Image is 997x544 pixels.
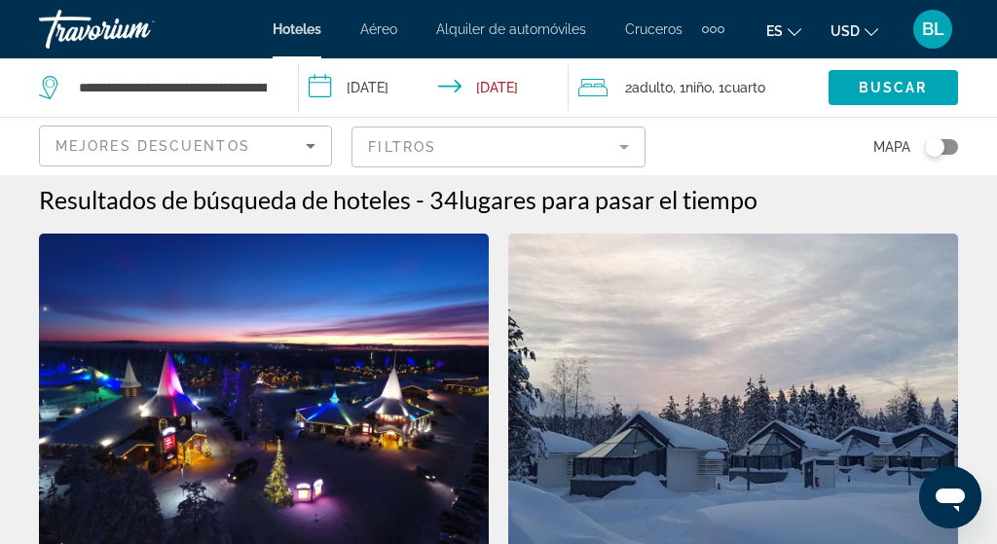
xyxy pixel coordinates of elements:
a: Cruceros [625,21,683,37]
span: Cuarto [724,80,765,95]
span: BL [922,19,944,39]
span: Niño [685,80,712,95]
h1: Resultados de búsqueda de hoteles [39,185,411,214]
button: Travelers: 2 adults, 1 child [569,58,829,117]
button: Check-in date: Nov 5, 2025 Check-out date: Nov 8, 2025 [299,58,569,117]
span: Adulto [632,80,673,95]
a: Alquiler de automóviles [436,21,586,37]
button: Change currency [831,17,878,45]
a: Aéreo [360,21,397,37]
span: Mapa [873,133,910,161]
button: Toggle map [910,138,958,156]
h2: 34 [429,185,757,214]
span: , 1 [712,74,765,101]
button: Buscar [829,70,958,105]
span: es [766,23,783,39]
a: Travorium [39,4,234,54]
button: Filter [351,126,645,168]
span: Mejores descuentos [55,138,250,154]
span: USD [831,23,860,39]
span: Buscar [859,80,928,95]
button: User Menu [907,9,958,50]
iframe: Botón para iniciar la ventana de mensajería [919,466,981,528]
span: lugares para pasar el tiempo [459,185,757,214]
span: 2 [625,74,673,101]
button: Extra navigation items [702,14,724,45]
mat-select: Sort by [55,134,315,158]
span: , 1 [673,74,712,101]
button: Change language [766,17,801,45]
span: - [416,185,425,214]
a: Hoteles [273,21,321,37]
